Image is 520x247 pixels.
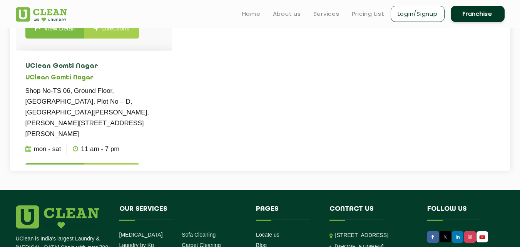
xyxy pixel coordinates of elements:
[273,9,301,18] a: About us
[352,9,385,18] a: Pricing List
[25,86,162,139] p: Shop No-TS 06, Ground Floor, [GEOGRAPHIC_DATA], Plot No – D, [GEOGRAPHIC_DATA][PERSON_NAME], [PER...
[16,7,67,22] img: UClean Laundry and Dry Cleaning
[391,6,445,22] a: Login/Signup
[73,144,119,155] p: 11 AM - 7 PM
[84,18,139,39] a: Directions
[16,205,99,229] img: logo.png
[451,6,505,22] a: Franchise
[25,144,61,155] p: Mon - Sat
[329,205,416,220] h4: Contact us
[25,74,162,82] h5: UClean Gomti Nagar
[119,232,163,238] a: [MEDICAL_DATA]
[182,232,216,238] a: Sofa Cleaning
[242,9,261,18] a: Home
[25,163,85,183] a: View Detail
[313,9,339,18] a: Services
[335,231,416,240] p: [STREET_ADDRESS]
[25,18,85,39] a: View Detail
[256,232,279,238] a: Locate us
[84,163,139,183] a: Directions
[25,62,162,70] h4: UClean Gomti Nagar
[119,205,245,220] h4: Our Services
[427,205,495,220] h4: Follow us
[477,233,487,241] img: UClean Laundry and Dry Cleaning
[256,205,318,220] h4: Pages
